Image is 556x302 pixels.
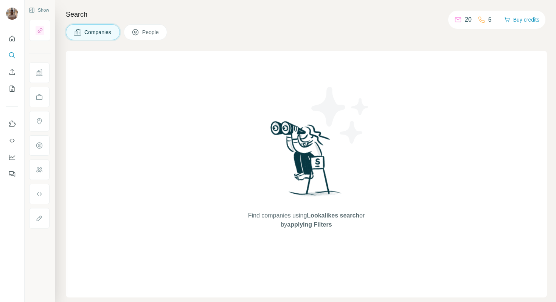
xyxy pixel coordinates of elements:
button: Search [6,49,18,62]
h4: Search [66,9,547,20]
span: Find companies using or by [246,211,367,229]
span: applying Filters [287,221,332,228]
button: Buy credits [504,14,539,25]
button: Dashboard [6,150,18,164]
button: Use Surfe API [6,134,18,147]
button: My lists [6,82,18,95]
button: Use Surfe on LinkedIn [6,117,18,131]
button: Enrich CSV [6,65,18,79]
img: Surfe Illustration - Stars [306,81,374,149]
button: Quick start [6,32,18,45]
span: Lookalikes search [307,212,359,219]
img: Surfe Illustration - Woman searching with binoculars [267,119,346,203]
button: Feedback [6,167,18,181]
span: People [142,28,160,36]
button: Show [23,5,54,16]
p: 5 [488,15,492,24]
span: Companies [84,28,112,36]
p: 20 [465,15,472,24]
img: Avatar [6,8,18,20]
